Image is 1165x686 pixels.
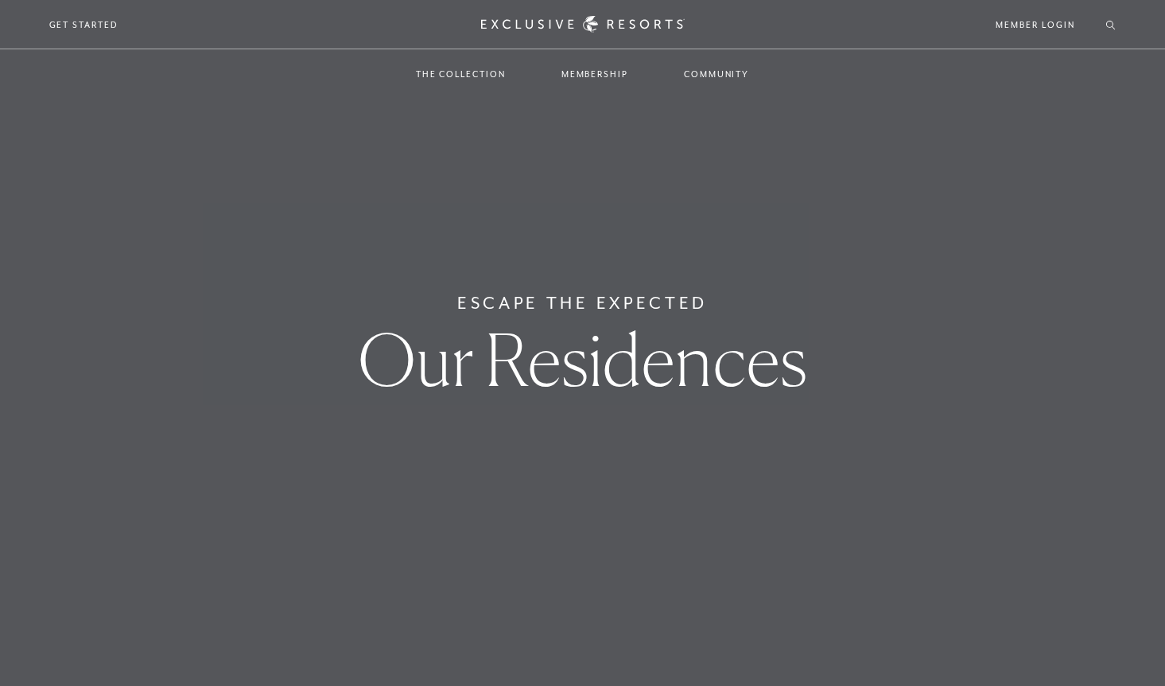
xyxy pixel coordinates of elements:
h1: Our Residences [358,324,807,396]
a: The Collection [400,51,522,97]
a: Community [668,51,765,97]
a: Member Login [996,18,1074,32]
a: Membership [546,51,644,97]
a: Get Started [49,18,118,32]
h6: Escape The Expected [457,290,708,316]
